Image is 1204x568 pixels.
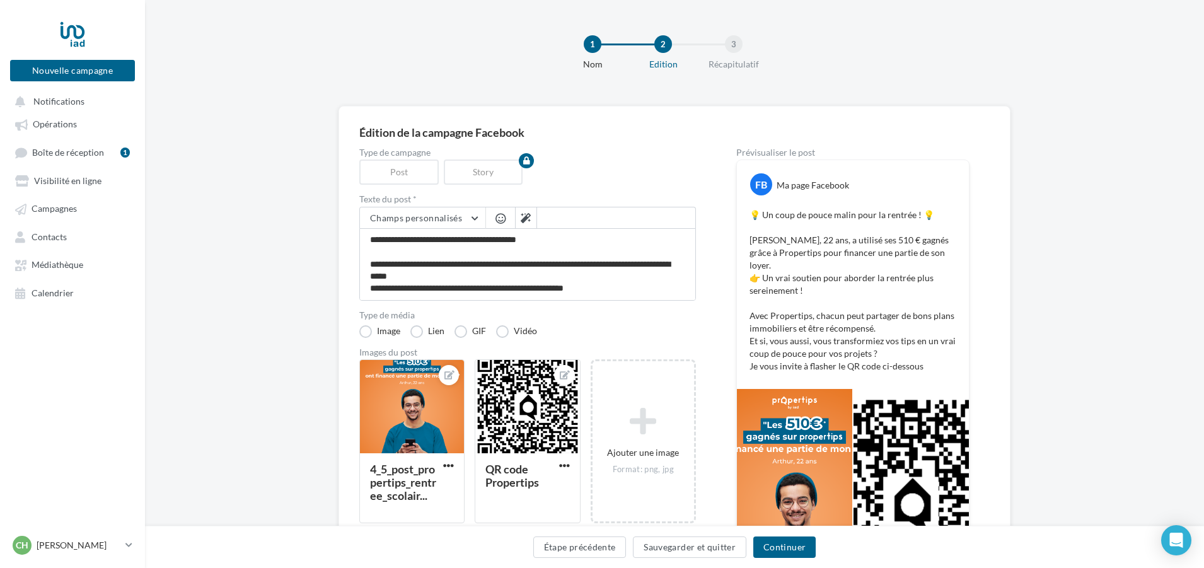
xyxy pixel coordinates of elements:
[359,348,696,357] div: Images du post
[32,204,77,214] span: Campagnes
[736,148,970,157] div: Prévisualiser le post
[8,253,137,275] a: Médiathèque
[32,147,104,158] span: Boîte de réception
[16,539,28,552] span: CH
[10,533,135,557] a: CH [PERSON_NAME]
[359,127,990,138] div: Édition de la campagne Facebook
[623,58,703,71] div: Edition
[10,60,135,81] button: Nouvelle campagne
[8,141,137,164] a: Boîte de réception1
[693,58,774,71] div: Récapitulatif
[750,173,772,195] div: FB
[359,195,696,204] label: Texte du post *
[120,148,130,158] div: 1
[633,536,746,558] button: Sauvegarder et quitter
[654,35,672,53] div: 2
[359,148,696,157] label: Type de campagne
[8,225,137,248] a: Contacts
[370,462,436,502] div: 4_5_post_propertips_rentree_scolair...
[485,462,539,489] div: QR code Propertips
[32,231,67,242] span: Contacts
[34,175,101,186] span: Visibilité en ligne
[750,209,956,373] p: 💡 Un coup de pouce malin pour la rentrée ! 💡 [PERSON_NAME], 22 ans, a utilisé ses 510 € gagnés gr...
[8,197,137,219] a: Campagnes
[8,112,137,135] a: Opérations
[8,169,137,192] a: Visibilité en ligne
[725,35,743,53] div: 3
[370,212,462,223] span: Champs personnalisés
[359,325,400,338] label: Image
[32,260,83,270] span: Médiathèque
[496,325,537,338] label: Vidéo
[533,536,627,558] button: Étape précédente
[360,207,485,229] button: Champs personnalisés
[584,35,601,53] div: 1
[454,325,486,338] label: GIF
[33,119,77,130] span: Opérations
[753,536,816,558] button: Continuer
[37,539,120,552] p: [PERSON_NAME]
[359,311,696,320] label: Type de média
[33,96,84,107] span: Notifications
[1161,525,1191,555] div: Open Intercom Messenger
[410,325,444,338] label: Lien
[32,287,74,298] span: Calendrier
[552,58,633,71] div: Nom
[8,281,137,304] a: Calendrier
[777,179,849,192] div: Ma page Facebook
